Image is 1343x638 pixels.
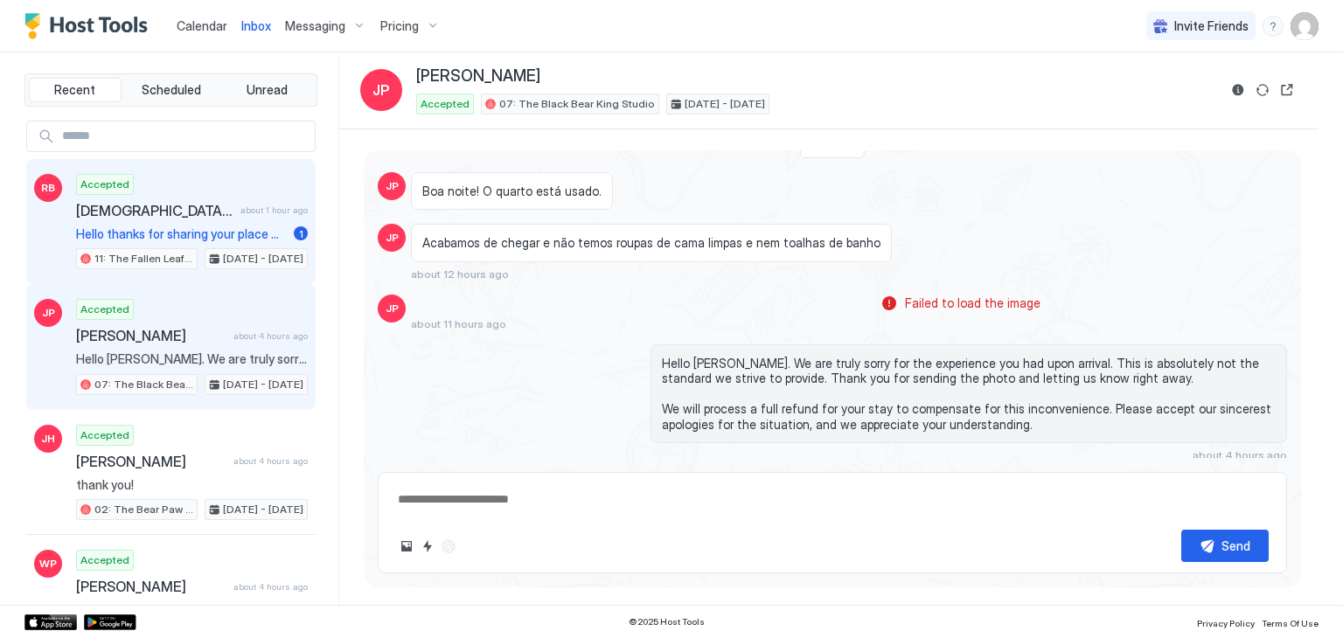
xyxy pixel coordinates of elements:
span: Accepted [80,552,129,568]
div: tab-group [24,73,317,107]
span: 1 [299,227,303,240]
a: Inbox [241,17,271,35]
span: 07: The Black Bear King Studio [94,377,193,392]
div: menu [1263,16,1284,37]
span: WP [39,556,57,572]
a: Google Play Store [84,614,136,630]
span: Recent [54,82,95,98]
span: JP [42,305,55,321]
span: [DATE] - [DATE] [685,96,765,112]
div: User profile [1291,12,1319,40]
span: JP [372,80,390,101]
span: RB [41,180,55,196]
span: Privacy Policy [1197,618,1255,628]
span: about 4 hours ago [1193,448,1287,461]
span: about 4 hours ago [233,330,308,342]
a: App Store [24,614,77,630]
span: Hello [PERSON_NAME]. We are truly sorry for the experience you had upon arrival. This is absolute... [76,351,308,367]
a: Terms Of Use [1262,613,1319,631]
span: 02: The Bear Paw Pet Friendly King Studio [94,502,193,517]
span: Invite Friends [1174,18,1249,34]
span: [DEMOGRAPHIC_DATA] Basardeh [76,202,233,219]
span: Unread [247,82,288,98]
span: JP [386,230,399,246]
a: Calendar [177,17,227,35]
span: Calendar [177,18,227,33]
a: Privacy Policy [1197,613,1255,631]
span: Accepted [80,177,129,192]
span: 11: The Fallen Leaf Pet Friendly Studio [94,251,193,267]
span: about 4 hours ago [233,581,308,593]
button: Unread [220,78,313,102]
button: Open reservation [1277,80,1298,101]
button: Send [1181,530,1269,562]
span: Failed to load the image [905,295,1040,311]
span: © 2025 Host Tools [629,616,705,628]
span: about 12 hours ago [411,267,509,281]
span: Messaging [285,18,345,34]
span: JP [386,178,399,194]
span: Hello thanks for sharing your place with me, i checked out hope to see you soon [76,226,287,242]
span: JP [386,301,399,316]
span: Boa noite! O quarto está usado. [422,184,602,199]
span: Pricing [380,18,419,34]
span: thank you! [76,477,308,493]
input: Input Field [55,121,315,151]
span: about 1 hour ago [240,205,308,216]
button: Upload image [396,536,417,557]
button: Scheduled [125,78,218,102]
button: Reservation information [1228,80,1249,101]
span: 07: The Black Bear King Studio [499,96,655,112]
span: JH [41,431,55,447]
span: Thank you so much for staying with us. We hope you've enjoyed your stay. Safe travels and hope to... [76,602,308,618]
span: [DATE] - [DATE] [223,377,303,392]
button: Quick reply [417,536,438,557]
span: [DATE] - [DATE] [223,251,303,267]
span: Accepted [80,302,129,317]
span: [PERSON_NAME] [76,453,226,470]
span: [PERSON_NAME] [416,66,540,87]
div: Send [1221,537,1250,555]
span: Accepted [80,427,129,443]
span: Acabamos de chegar e não temos roupas de cama limpas e nem toalhas de banho [422,235,880,251]
span: [DATE] - [DATE] [223,502,303,517]
span: Scheduled [142,82,201,98]
span: Inbox [241,18,271,33]
span: Accepted [421,96,470,112]
span: about 4 hours ago [233,455,308,467]
button: Recent [29,78,122,102]
span: Terms Of Use [1262,618,1319,628]
span: Hello [PERSON_NAME]. We are truly sorry for the experience you had upon arrival. This is absolute... [662,356,1276,433]
span: about 11 hours ago [411,317,506,330]
a: Host Tools Logo [24,13,156,39]
button: Sync reservation [1252,80,1273,101]
span: [PERSON_NAME] [76,578,226,595]
span: [PERSON_NAME] [76,327,226,344]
